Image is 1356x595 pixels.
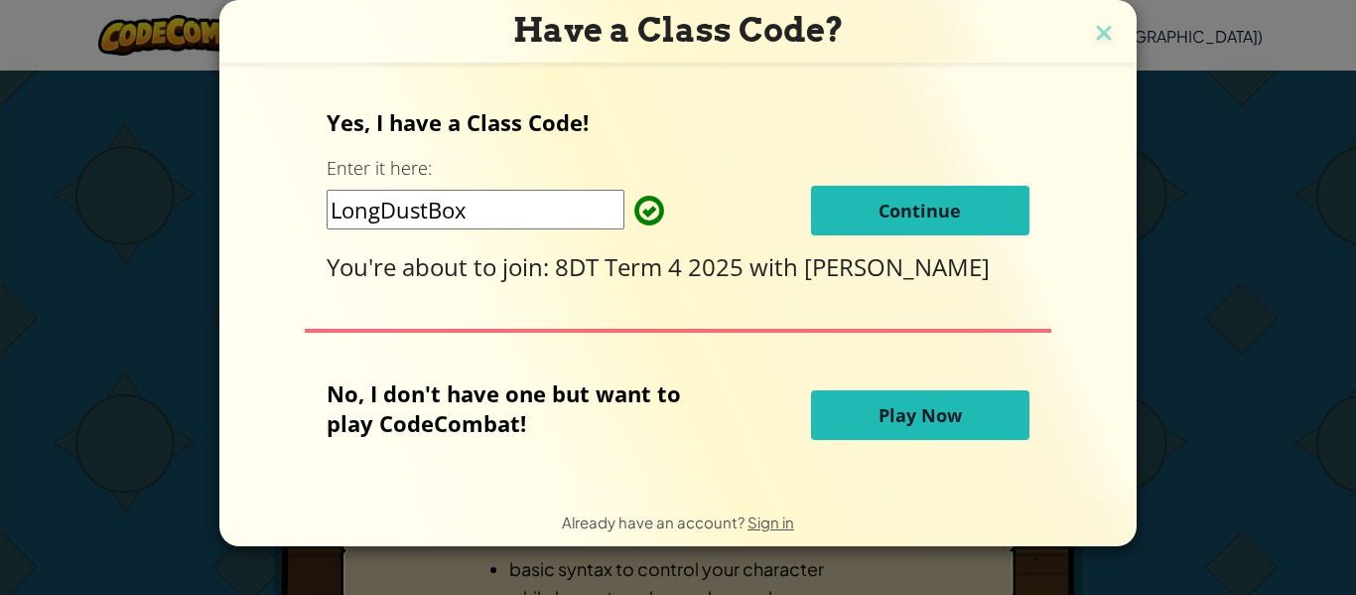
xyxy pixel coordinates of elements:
[749,250,804,283] span: with
[747,513,794,531] a: Sign in
[879,403,962,427] span: Play Now
[879,199,961,223] span: Continue
[327,156,432,181] label: Enter it here:
[811,186,1029,235] button: Continue
[513,10,844,50] span: Have a Class Code?
[1091,20,1117,50] img: close icon
[327,378,711,438] p: No, I don't have one but want to play CodeCombat!
[555,250,749,283] span: 8DT Term 4 2025
[562,513,747,531] span: Already have an account?
[327,107,1028,137] p: Yes, I have a Class Code!
[804,250,990,283] span: [PERSON_NAME]
[327,250,555,283] span: You're about to join:
[811,390,1029,440] button: Play Now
